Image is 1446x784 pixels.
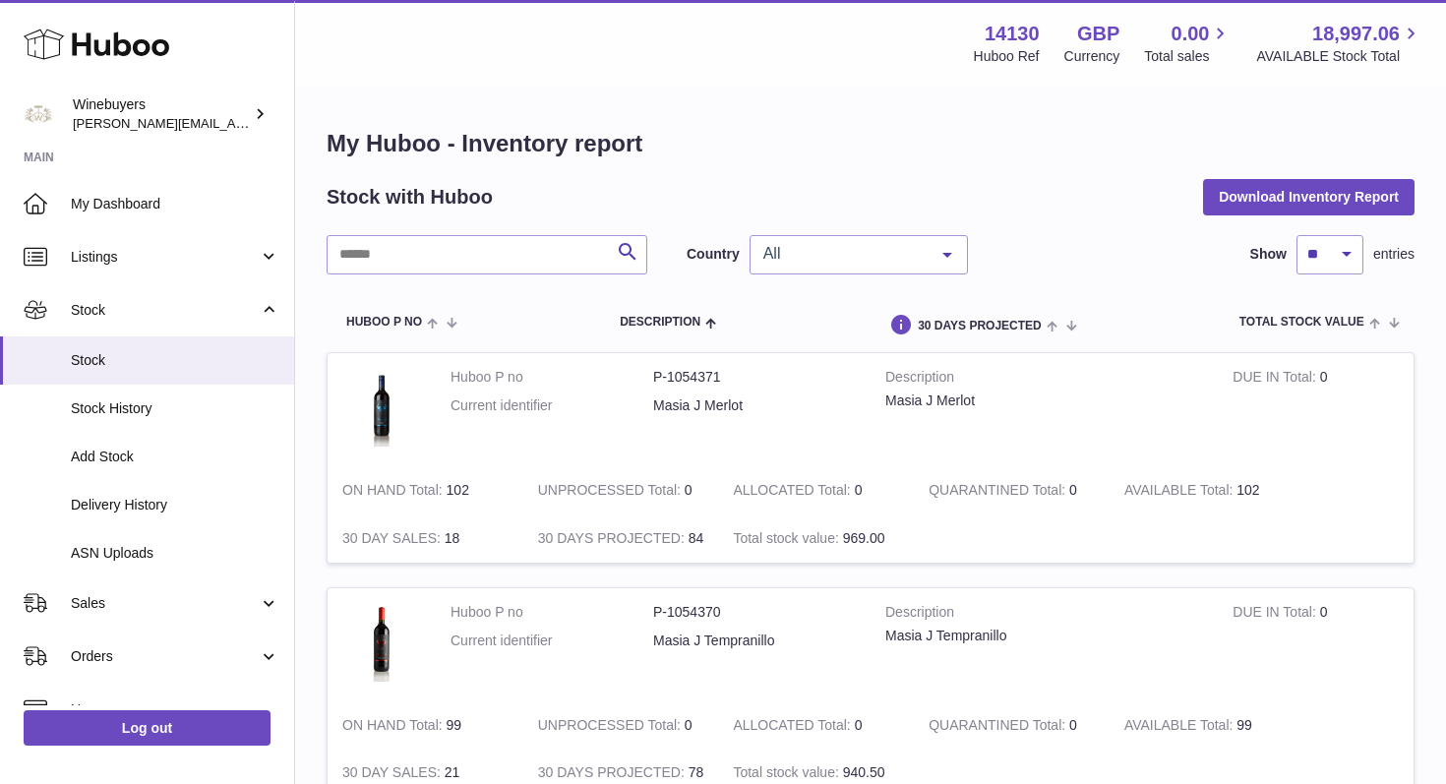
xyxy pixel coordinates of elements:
span: Huboo P no [346,316,422,329]
strong: UNPROCESSED Total [538,717,685,738]
strong: Description [885,603,1203,627]
dd: P-1054371 [653,368,856,387]
span: 30 DAYS PROJECTED [918,320,1042,332]
span: Stock [71,351,279,370]
span: [PERSON_NAME][EMAIL_ADDRESS][DOMAIN_NAME] [73,115,394,131]
strong: ALLOCATED Total [733,717,854,738]
strong: Total stock value [733,530,842,551]
span: Listings [71,248,259,267]
td: 0 [1218,353,1414,466]
td: 84 [523,514,719,563]
td: 0 [523,466,719,514]
a: 18,997.06 AVAILABLE Stock Total [1256,21,1422,66]
div: Currency [1064,47,1120,66]
strong: AVAILABLE Total [1124,717,1236,738]
strong: DUE IN Total [1233,369,1319,390]
img: peter@winebuyers.com [24,99,53,129]
strong: 30 DAY SALES [342,530,445,551]
td: 102 [1110,466,1305,514]
label: Country [687,245,740,264]
strong: 30 DAYS PROJECTED [538,530,689,551]
label: Show [1250,245,1287,264]
strong: QUARANTINED Total [929,717,1069,738]
strong: UNPROCESSED Total [538,482,685,503]
img: product image [342,368,421,447]
span: AVAILABLE Stock Total [1256,47,1422,66]
td: 0 [523,701,719,750]
div: Masia J Tempranillo [885,627,1203,645]
td: 0 [718,466,914,514]
td: 99 [1110,701,1305,750]
h1: My Huboo - Inventory report [327,128,1415,159]
dt: Huboo P no [451,603,653,622]
span: 940.50 [843,764,885,780]
dt: Current identifier [451,396,653,415]
span: Delivery History [71,496,279,514]
a: 0.00 Total sales [1144,21,1232,66]
dt: Huboo P no [451,368,653,387]
span: 0 [1069,482,1077,498]
dd: P-1054370 [653,603,856,622]
strong: ON HAND Total [342,717,447,738]
td: 102 [328,466,523,514]
span: ASN Uploads [71,544,279,563]
td: 0 [718,701,914,750]
span: My Dashboard [71,195,279,213]
img: product image [342,603,421,682]
span: 18,997.06 [1312,21,1400,47]
strong: 14130 [985,21,1040,47]
strong: ALLOCATED Total [733,482,854,503]
strong: QUARANTINED Total [929,482,1069,503]
span: Usage [71,700,279,719]
span: Sales [71,594,259,613]
a: Log out [24,710,271,746]
button: Download Inventory Report [1203,179,1415,214]
dd: Masia J Tempranillo [653,632,856,650]
div: Winebuyers [73,95,250,133]
span: 0 [1069,717,1077,733]
span: 969.00 [843,530,885,546]
strong: ON HAND Total [342,482,447,503]
dd: Masia J Merlot [653,396,856,415]
div: Masia J Merlot [885,392,1203,410]
td: 0 [1218,588,1414,701]
span: All [758,244,928,264]
span: entries [1373,245,1415,264]
td: 99 [328,701,523,750]
span: Total stock value [1239,316,1364,329]
span: Stock History [71,399,279,418]
span: Description [620,316,700,329]
h2: Stock with Huboo [327,184,493,211]
span: Orders [71,647,259,666]
td: 18 [328,514,523,563]
strong: DUE IN Total [1233,604,1319,625]
dt: Current identifier [451,632,653,650]
strong: Description [885,368,1203,392]
span: 0.00 [1172,21,1210,47]
span: Stock [71,301,259,320]
div: Huboo Ref [974,47,1040,66]
span: Add Stock [71,448,279,466]
span: Total sales [1144,47,1232,66]
strong: AVAILABLE Total [1124,482,1236,503]
strong: GBP [1077,21,1119,47]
